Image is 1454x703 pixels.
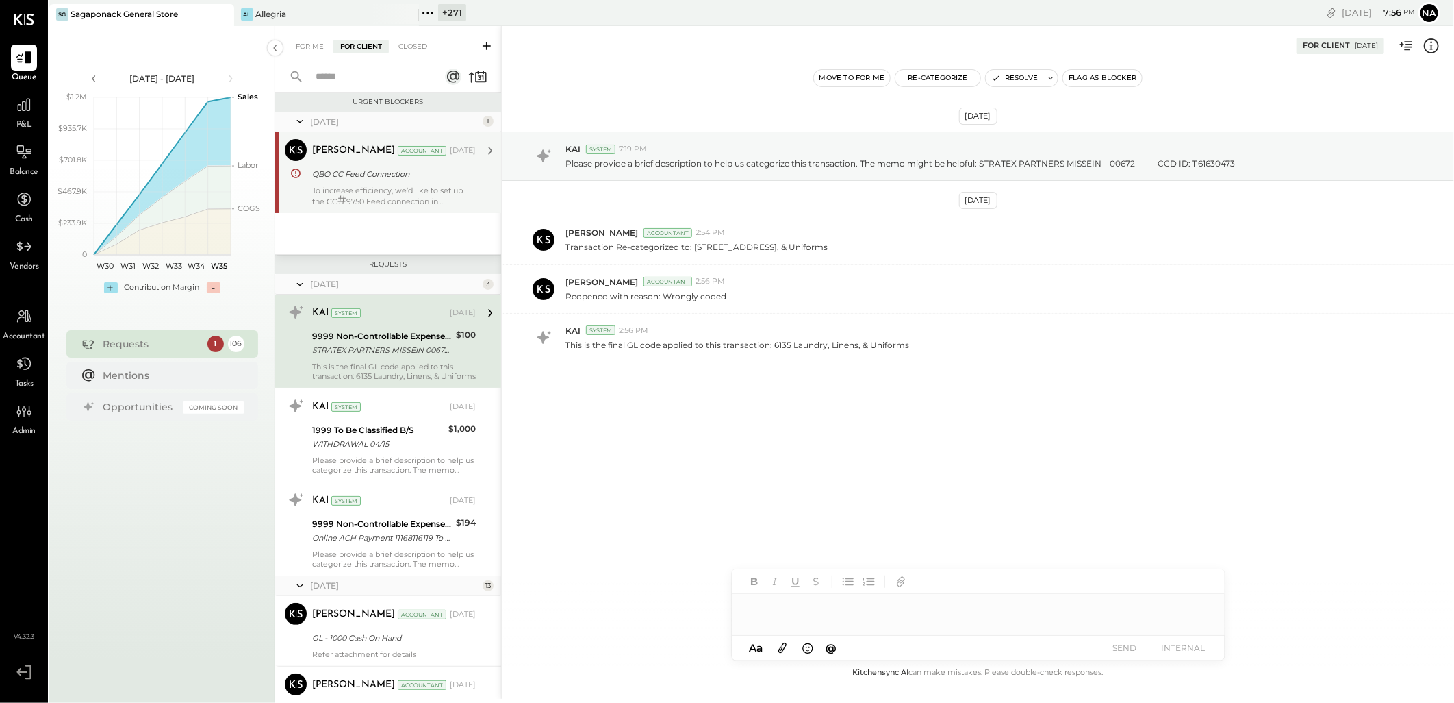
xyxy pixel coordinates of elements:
[483,279,494,290] div: 3
[103,369,238,382] div: Mentions
[586,145,615,154] div: System
[165,261,181,271] text: W33
[58,186,87,196] text: $467.9K
[238,92,258,101] text: Sales
[1,398,47,438] a: Admin
[142,261,159,271] text: W32
[312,631,472,645] div: GL - 1000 Cash On Hand
[807,573,825,591] button: Strikethrough
[565,143,581,155] span: KAI
[565,276,638,288] span: [PERSON_NAME]
[66,92,87,101] text: $1.2M
[238,160,258,170] text: Labor
[238,203,260,213] text: COGS
[959,108,997,125] div: [DATE]
[826,641,837,654] span: @
[59,155,87,164] text: $701.8K
[1,304,47,343] a: Accountant
[1418,2,1440,24] button: Na
[438,4,466,21] div: + 271
[10,261,39,273] span: Vendors
[839,573,857,591] button: Unordered List
[58,218,87,227] text: $233.9K
[392,40,434,53] div: Closed
[282,97,494,107] div: Urgent Blockers
[331,496,361,506] div: System
[3,331,45,343] span: Accountant
[892,573,910,591] button: Add URL
[766,573,784,591] button: Italic
[312,531,452,545] div: Online ACH Payment 11168116119 To MirValleyCeramicsLLC (_#####1083)
[398,146,446,156] div: Accountant
[448,422,476,436] div: $1,000
[312,144,395,158] div: [PERSON_NAME]
[565,227,638,238] span: [PERSON_NAME]
[1097,639,1152,657] button: SEND
[565,158,1235,169] p: Please provide a brief description to help us categorize this transaction. The memo might be help...
[745,573,763,591] button: Bold
[183,401,244,414] div: Coming Soon
[1063,70,1142,86] button: Flag as Blocker
[289,40,331,53] div: For Me
[986,70,1043,86] button: Resolve
[312,650,476,659] div: Refer attachment for details
[450,609,476,620] div: [DATE]
[787,573,804,591] button: Underline
[959,192,997,209] div: [DATE]
[312,400,329,414] div: KAI
[312,343,452,357] div: STRATEX PARTNERS MISSEIN 00672 CCD ID: 1161630473
[1,351,47,391] a: Tasks
[456,328,476,342] div: $100
[565,339,909,351] p: This is the final GL code applied to this transaction: 6135 Laundry, Linens, & Uniforms
[310,580,479,591] div: [DATE]
[312,550,476,569] div: Please provide a brief description to help us categorize this transaction. The memo might be help...
[312,678,395,692] div: [PERSON_NAME]
[696,276,725,287] span: 2:56 PM
[312,456,476,475] div: Please provide a brief description to help us categorize this transaction. The memo might be help...
[565,291,726,302] p: Reopened with reason: Wrongly coded
[450,680,476,691] div: [DATE]
[312,494,329,508] div: KAI
[1,234,47,273] a: Vendors
[58,123,87,133] text: $935.7K
[398,680,446,690] div: Accountant
[1325,5,1338,20] div: copy link
[16,119,32,132] span: P&L
[821,639,841,656] button: @
[1156,639,1211,657] button: INTERNAL
[56,8,68,21] div: SG
[282,260,494,269] div: Requests
[12,72,37,84] span: Queue
[331,308,361,318] div: System
[619,325,648,336] span: 2:56 PM
[15,214,33,226] span: Cash
[450,495,476,506] div: [DATE]
[120,261,136,271] text: W31
[310,116,479,127] div: [DATE]
[456,516,476,530] div: $194
[814,70,891,86] button: Move to for me
[312,167,472,181] div: QBO CC Feed Connection
[696,227,725,238] span: 2:54 PM
[1355,41,1378,51] div: [DATE]
[104,282,118,293] div: +
[312,362,476,381] div: This is the final GL code applied to this transaction: 6135 Laundry, Linens, & Uniforms
[312,437,444,451] div: WITHDRAWAL 04/15
[331,402,361,412] div: System
[207,336,224,352] div: 1
[1,139,47,179] a: Balance
[565,241,828,253] p: Transaction Re-categorized to: [STREET_ADDRESS], & Uniforms
[312,306,329,320] div: KAI
[483,580,494,591] div: 13
[255,8,286,20] div: Allegria
[450,145,476,156] div: [DATE]
[228,336,244,352] div: 106
[450,308,476,319] div: [DATE]
[211,261,227,271] text: W35
[756,641,763,654] span: a
[1303,40,1350,51] div: For Client
[450,402,476,412] div: [DATE]
[565,325,581,336] span: KAI
[71,8,178,20] div: Sagaponack General Store
[207,282,220,293] div: -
